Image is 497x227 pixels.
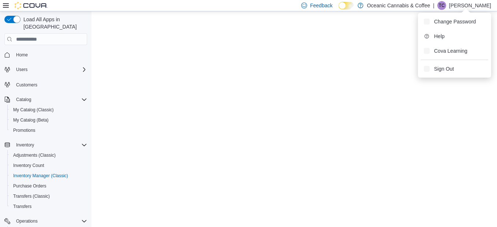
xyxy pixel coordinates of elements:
[7,125,90,135] button: Promotions
[13,81,40,89] a: Customers
[13,173,68,179] span: Inventory Manager (Classic)
[1,140,90,150] button: Inventory
[13,141,87,149] span: Inventory
[339,2,354,10] input: Dark Mode
[421,63,488,75] button: Sign Out
[13,51,31,59] a: Home
[434,65,454,72] span: Sign Out
[13,163,44,168] span: Inventory Count
[7,201,90,212] button: Transfers
[13,141,37,149] button: Inventory
[10,192,87,201] span: Transfers (Classic)
[13,50,87,59] span: Home
[7,171,90,181] button: Inventory Manager (Classic)
[13,80,87,89] span: Customers
[10,171,71,180] a: Inventory Manager (Classic)
[13,95,34,104] button: Catalog
[10,202,34,211] a: Transfers
[421,16,488,27] button: Change Password
[13,204,31,209] span: Transfers
[434,33,445,40] span: Help
[1,94,90,105] button: Catalog
[10,126,87,135] span: Promotions
[421,30,488,42] button: Help
[10,126,38,135] a: Promotions
[434,47,467,55] span: Cova Learning
[439,1,445,10] span: TC
[10,182,49,190] a: Purchase Orders
[7,181,90,191] button: Purchase Orders
[16,97,31,103] span: Catalog
[10,182,87,190] span: Purchase Orders
[16,52,28,58] span: Home
[13,65,30,74] button: Users
[16,142,34,148] span: Inventory
[10,161,87,170] span: Inventory Count
[434,18,476,25] span: Change Password
[367,1,430,10] p: Oceanic Cannabis & Coffee
[7,191,90,201] button: Transfers (Classic)
[433,1,434,10] p: |
[13,152,56,158] span: Adjustments (Classic)
[10,202,87,211] span: Transfers
[13,217,87,226] span: Operations
[1,49,90,60] button: Home
[20,16,87,30] span: Load All Apps in [GEOGRAPHIC_DATA]
[10,161,47,170] a: Inventory Count
[310,2,332,9] span: Feedback
[13,183,46,189] span: Purchase Orders
[10,171,87,180] span: Inventory Manager (Classic)
[10,151,87,160] span: Adjustments (Classic)
[449,1,491,10] p: [PERSON_NAME]
[10,116,52,124] a: My Catalog (Beta)
[13,65,87,74] span: Users
[16,82,37,88] span: Customers
[437,1,446,10] div: Thomas Clarke
[13,117,49,123] span: My Catalog (Beta)
[7,160,90,171] button: Inventory Count
[1,79,90,90] button: Customers
[13,217,41,226] button: Operations
[10,116,87,124] span: My Catalog (Beta)
[1,64,90,75] button: Users
[13,107,54,113] span: My Catalog (Classic)
[7,105,90,115] button: My Catalog (Classic)
[13,193,50,199] span: Transfers (Classic)
[421,45,488,57] button: Cova Learning
[13,127,35,133] span: Promotions
[10,105,87,114] span: My Catalog (Classic)
[10,105,57,114] a: My Catalog (Classic)
[10,151,59,160] a: Adjustments (Classic)
[16,218,38,224] span: Operations
[13,95,87,104] span: Catalog
[7,150,90,160] button: Adjustments (Classic)
[16,67,27,72] span: Users
[15,2,48,9] img: Cova
[1,216,90,226] button: Operations
[10,192,53,201] a: Transfers (Classic)
[7,115,90,125] button: My Catalog (Beta)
